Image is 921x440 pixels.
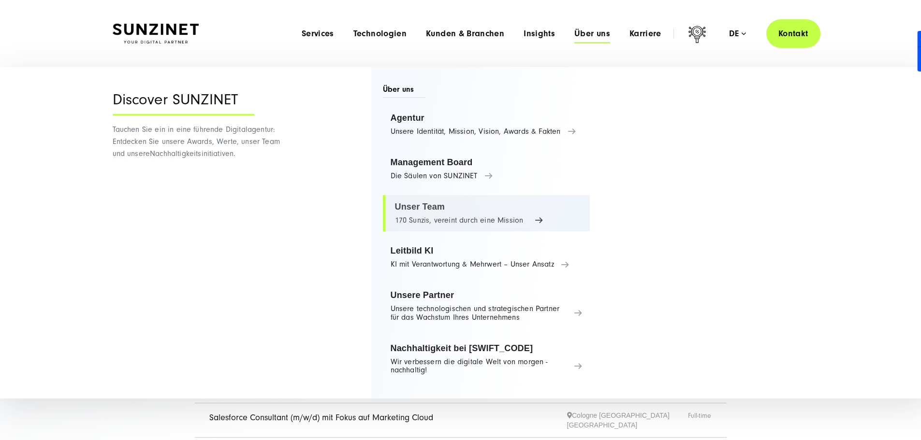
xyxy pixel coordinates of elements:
[302,29,334,39] a: Services
[688,411,712,430] span: Full-time
[766,19,820,48] a: Kontakt
[113,91,254,115] div: Discover SUNZINET
[113,24,199,44] img: SUNZINET Full Service Digital Agentur
[383,337,590,382] a: Nachhaltigkeit bei [SWIFT_CODE] Wir verbessern die digitale Welt von morgen - nachhaltig!
[383,106,590,143] a: Agentur Unsere Identität, Mission, Vision, Awards & Fakten
[574,29,610,39] a: Über uns
[383,284,590,329] a: Unsere Partner Unsere technologischen und strategischen Partner für das Wachstum Ihres Unternehmens
[567,411,688,430] span: Cologne [GEOGRAPHIC_DATA] [GEOGRAPHIC_DATA]
[524,29,555,39] a: Insights
[426,29,504,39] a: Kunden & Branchen
[353,29,407,39] a: Technologien
[113,125,280,158] span: Tauchen Sie ein in eine führende Digitalagentur: Entdecken Sie unsere Awards, Werte, unser Team u...
[209,412,433,423] a: Salesforce Consultant (m/w/d) mit Fokus auf Marketing Cloud
[383,195,590,232] a: Unser Team 170 Sunzis, vereint durch eine Mission
[113,67,294,398] div: Nachhaltigkeitsinitiativen.
[383,239,590,276] a: Leitbild KI KI mit Verantwortung & Mehrwert – Unser Ansatz
[383,151,590,187] a: Management Board Die Säulen von SUNZINET
[629,29,661,39] a: Karriere
[383,84,426,98] span: Über uns
[729,29,746,39] div: de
